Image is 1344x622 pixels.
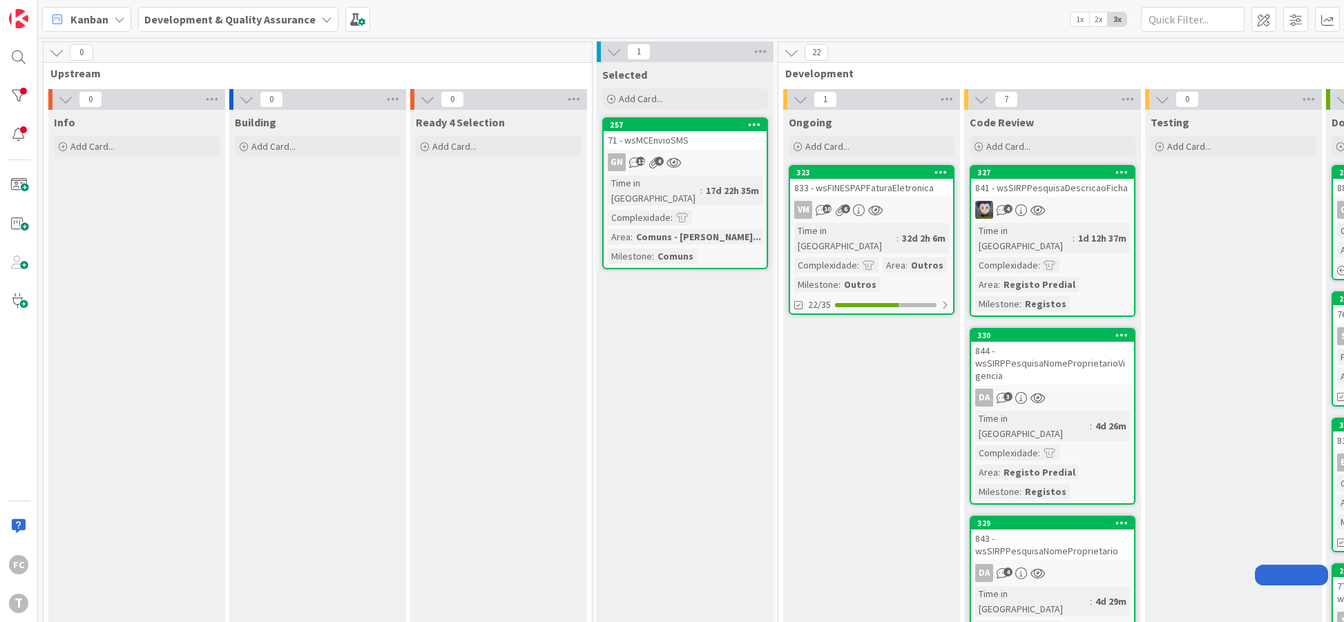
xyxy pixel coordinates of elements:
span: 1 [627,43,651,60]
div: Outros [908,257,947,273]
div: 329 [971,517,1134,529]
div: Comuns [654,249,697,264]
div: Area [608,229,631,244]
div: Registos [1021,484,1070,499]
span: 1x [1071,12,1089,26]
a: 323833 - wsFINESPAPFaturaEletronicaVMTime in [GEOGRAPHIC_DATA]:32d 2h 6mComplexidade:Area:OutrosM... [789,165,954,315]
div: Time in [GEOGRAPHIC_DATA] [975,411,1090,441]
b: Development & Quality Assurance [144,12,316,26]
span: 3 [1004,392,1012,401]
div: 841 - wsSIRPPesquisaDescricaoFicha [971,179,1134,197]
div: 257 [610,120,767,130]
div: 329 [977,518,1134,528]
span: : [1073,231,1075,246]
div: 323 [790,166,953,179]
a: 330844 - wsSIRPPesquisaNomeProprietarioVigenciaDATime in [GEOGRAPHIC_DATA]:4d 26mComplexidade:Are... [970,328,1135,505]
span: : [700,183,702,198]
span: : [896,231,899,246]
div: VM [794,201,812,219]
div: Complexidade [975,445,1038,460]
span: : [1038,257,1040,273]
span: Info [54,115,75,129]
div: GN [608,153,626,171]
span: 4 [655,157,664,166]
span: Kanban [70,11,108,28]
div: Registos [1021,296,1070,311]
div: 833 - wsFINESPAPFaturaEletronica [790,179,953,197]
span: : [998,277,1000,292]
span: 4 [1004,567,1012,576]
span: 22/35 [808,298,831,312]
div: Complexidade [608,210,671,225]
div: Time in [GEOGRAPHIC_DATA] [975,223,1073,253]
span: 7 [995,91,1018,108]
span: 3x [1108,12,1126,26]
span: 10 [823,204,832,213]
a: 25771 - wsMCEnvioSMSGNTime in [GEOGRAPHIC_DATA]:17d 22h 35mComplexidade:Area:Comuns - [PERSON_NAM... [602,117,768,269]
span: Add Card... [986,140,1030,153]
div: 327841 - wsSIRPPesquisaDescricaoFicha [971,166,1134,197]
span: : [1090,594,1092,609]
div: 32d 2h 6m [899,231,949,246]
span: 1 [814,91,837,108]
div: Milestone [975,296,1019,311]
span: 0 [441,91,464,108]
div: 323 [796,168,953,177]
div: Complexidade [794,257,857,273]
div: Time in [GEOGRAPHIC_DATA] [794,223,896,253]
span: : [1090,418,1092,434]
input: Quick Filter... [1141,7,1245,32]
span: 0 [70,44,93,61]
a: 327841 - wsSIRPPesquisaDescricaoFichaLSTime in [GEOGRAPHIC_DATA]:1d 12h 37mComplexidade:Area:Regi... [970,165,1135,317]
div: DA [975,564,993,582]
span: Add Card... [805,140,849,153]
div: 330 [977,331,1134,340]
div: Area [975,465,998,480]
div: Area [883,257,905,273]
span: : [1019,484,1021,499]
div: Registo Predial [1000,277,1079,292]
span: : [671,210,673,225]
img: Visit kanbanzone.com [9,9,28,28]
div: Outros [841,277,880,292]
div: Complexidade [975,257,1038,273]
span: : [1038,445,1040,460]
span: 6 [841,204,850,213]
div: 25771 - wsMCEnvioSMS [604,119,767,149]
div: 257 [604,119,767,131]
span: Upstream [50,66,575,80]
span: Ongoing [789,115,832,129]
div: 4d 29m [1092,594,1130,609]
div: DA [971,389,1134,407]
img: LS [975,201,993,219]
div: 4d 26m [1092,418,1130,434]
div: DA [971,564,1134,582]
span: 0 [1175,91,1199,108]
div: 17d 22h 35m [702,183,762,198]
span: Add Card... [432,140,477,153]
div: 330844 - wsSIRPPesquisaNomeProprietarioVigencia [971,329,1134,385]
div: T [9,594,28,613]
div: 330 [971,329,1134,342]
div: 71 - wsMCEnvioSMS [604,131,767,149]
span: : [838,277,841,292]
span: : [652,249,654,264]
div: 323833 - wsFINESPAPFaturaEletronica [790,166,953,197]
span: Testing [1151,115,1189,129]
span: Building [235,115,276,129]
span: : [1019,296,1021,311]
span: Selected [602,68,647,81]
span: : [998,465,1000,480]
span: Code Review [970,115,1034,129]
div: 327 [977,168,1134,177]
span: Add Card... [619,93,663,105]
div: Milestone [608,249,652,264]
span: Ready 4 Selection [416,115,505,129]
div: 844 - wsSIRPPesquisaNomeProprietarioVigencia [971,342,1134,385]
span: 12 [636,157,645,166]
div: Milestone [975,484,1019,499]
span: Add Card... [1167,140,1211,153]
div: Milestone [794,277,838,292]
div: GN [604,153,767,171]
div: 1d 12h 37m [1075,231,1130,246]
